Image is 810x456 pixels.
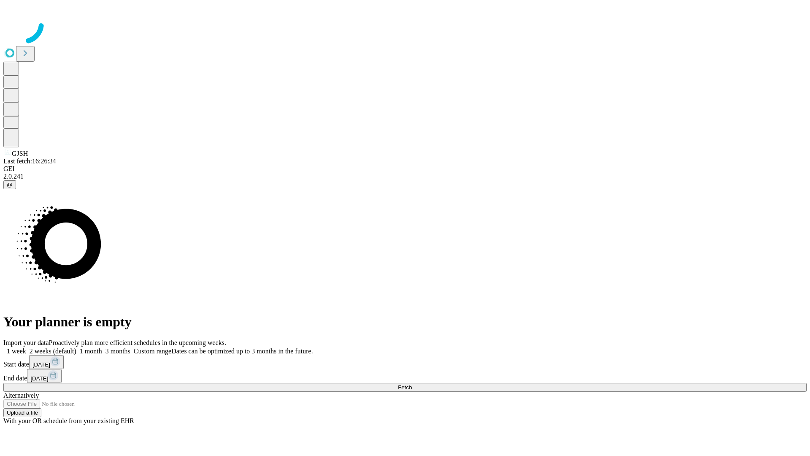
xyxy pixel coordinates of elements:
[3,180,16,189] button: @
[3,383,807,392] button: Fetch
[3,392,39,399] span: Alternatively
[398,384,412,391] span: Fetch
[80,347,102,355] span: 1 month
[27,369,62,383] button: [DATE]
[3,417,134,424] span: With your OR schedule from your existing EHR
[171,347,313,355] span: Dates can be optimized up to 3 months in the future.
[105,347,130,355] span: 3 months
[49,339,226,346] span: Proactively plan more efficient schedules in the upcoming weeks.
[3,157,56,165] span: Last fetch: 16:26:34
[3,369,807,383] div: End date
[3,339,49,346] span: Import your data
[134,347,171,355] span: Custom range
[7,182,13,188] span: @
[3,165,807,173] div: GEI
[30,347,76,355] span: 2 weeks (default)
[30,375,48,382] span: [DATE]
[7,347,26,355] span: 1 week
[3,314,807,330] h1: Your planner is empty
[12,150,28,157] span: GJSH
[29,355,64,369] button: [DATE]
[3,173,807,180] div: 2.0.241
[32,361,50,368] span: [DATE]
[3,355,807,369] div: Start date
[3,408,41,417] button: Upload a file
